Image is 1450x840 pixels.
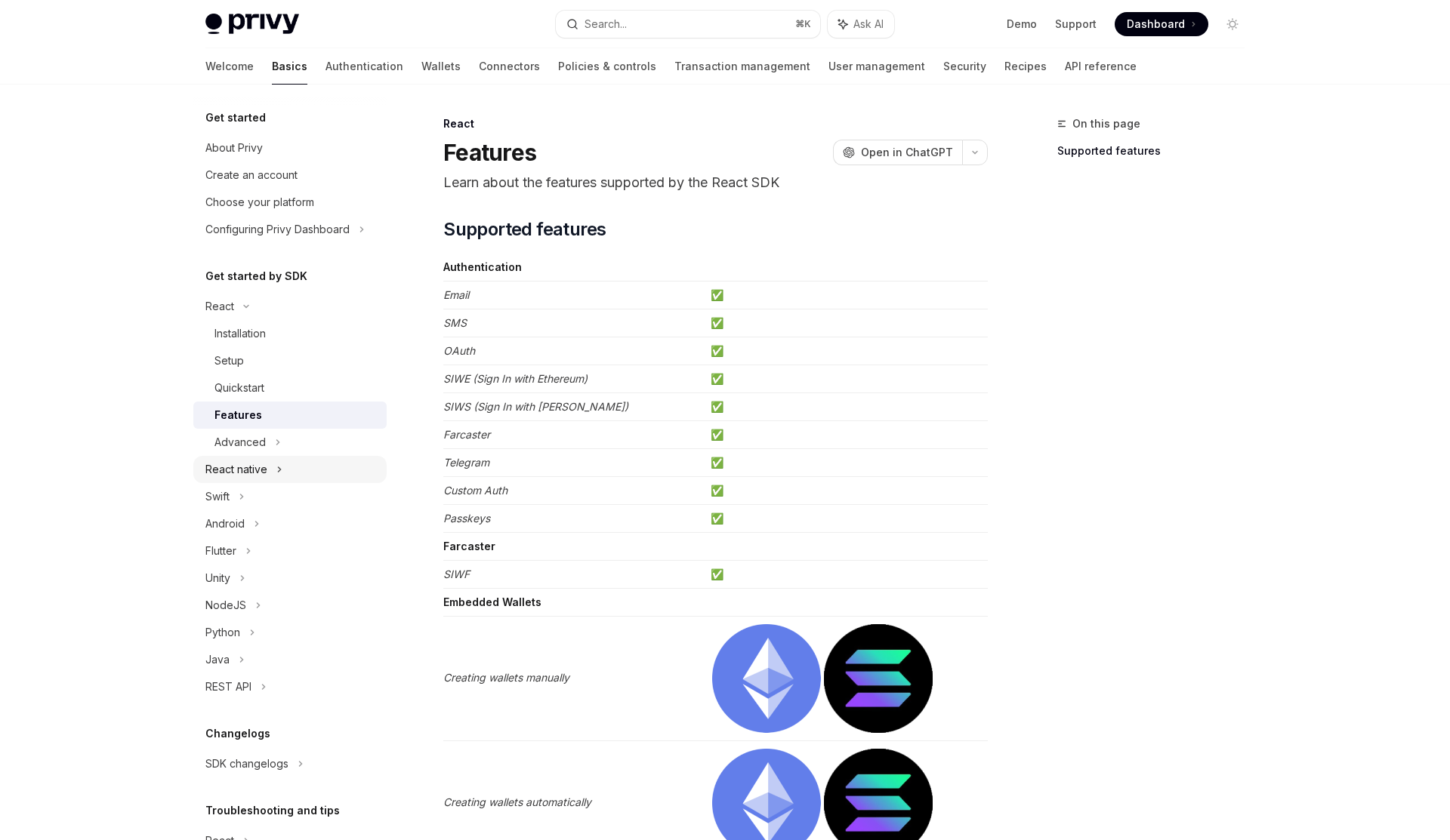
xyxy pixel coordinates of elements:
p: Learn about the features supported by the React SDK [443,172,988,193]
em: Passkeys [443,512,490,525]
div: Advanced [214,433,266,451]
a: Setup [193,347,387,374]
h5: Troubleshooting and tips [205,802,340,820]
div: Android [205,515,245,533]
em: SIWE (Sign In with Ethereum) [443,372,588,385]
strong: Embedded Wallets [443,595,541,608]
td: ✅ [705,337,988,365]
a: Demo [1007,17,1037,32]
em: Custom Auth [443,484,507,497]
strong: Farcaster [443,540,495,552]
em: Creating wallets automatically [443,795,591,808]
div: Quickstart [214,379,264,397]
a: Choose your platform [193,189,387,216]
img: light logo [205,14,299,35]
em: Telegram [443,456,489,469]
a: Quickstart [193,374,387,402]
div: Choose your platform [205,193,314,211]
div: Java [205,651,230,669]
em: Creating wallets manually [443,671,569,684]
span: ⌘ K [795,18,811,30]
h5: Get started by SDK [205,267,307,285]
td: ✅ [705,505,988,533]
a: Features [193,402,387,429]
span: Dashboard [1127,17,1185,32]
div: Features [214,406,262,424]
td: ✅ [705,393,988,421]
div: SDK changelogs [205,755,288,773]
div: React native [205,460,267,478]
a: Basics [272,48,307,85]
div: Search... [585,15,627,33]
div: Installation [214,325,266,343]
a: Welcome [205,48,254,85]
a: Connectors [479,48,540,85]
a: Supported features [1057,139,1257,163]
a: Policies & controls [558,48,656,85]
div: Flutter [205,542,236,560]
span: Ask AI [853,17,884,32]
button: Open in ChatGPT [833,140,962,165]
a: User management [828,48,925,85]
td: ✅ [705,561,988,589]
button: Toggle dark mode [1220,12,1245,36]
div: Swift [205,488,230,506]
em: Farcaster [443,428,490,441]
img: solana.png [824,624,933,733]
em: SIWS (Sign In with [PERSON_NAME]) [443,400,628,413]
button: Ask AI [828,11,894,38]
a: Installation [193,320,387,347]
div: NodeJS [205,596,246,614]
a: Support [1055,17,1097,32]
a: Wallets [421,48,461,85]
a: Transaction management [674,48,810,85]
a: API reference [1065,48,1137,85]
em: SMS [443,316,467,329]
span: Supported features [443,217,606,242]
div: About Privy [205,139,263,157]
em: OAuth [443,344,475,357]
div: React [205,297,234,315]
td: ✅ [705,421,988,449]
span: Open in ChatGPT [861,145,953,160]
div: Python [205,623,240,642]
a: About Privy [193,134,387,162]
td: ✅ [705,365,988,393]
div: Create an account [205,166,298,184]
td: ✅ [705,309,988,337]
div: Configuring Privy Dashboard [205,220,350,238]
a: Security [943,48,986,85]
em: Email [443,288,469,301]
em: SIWF [443,568,470,580]
a: Recipes [1004,48,1047,85]
div: React [443,116,988,131]
span: On this page [1072,115,1140,133]
a: Authentication [325,48,403,85]
button: Search...⌘K [556,11,820,38]
h1: Features [443,139,536,166]
strong: Authentication [443,260,522,273]
td: ✅ [705,477,988,505]
h5: Changelogs [205,725,270,743]
img: ethereum.png [712,624,821,733]
td: ✅ [705,282,988,309]
div: Setup [214,352,244,370]
div: Unity [205,569,230,587]
a: Dashboard [1115,12,1208,36]
td: ✅ [705,449,988,477]
a: Create an account [193,162,387,189]
h5: Get started [205,109,266,127]
div: REST API [205,678,251,696]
